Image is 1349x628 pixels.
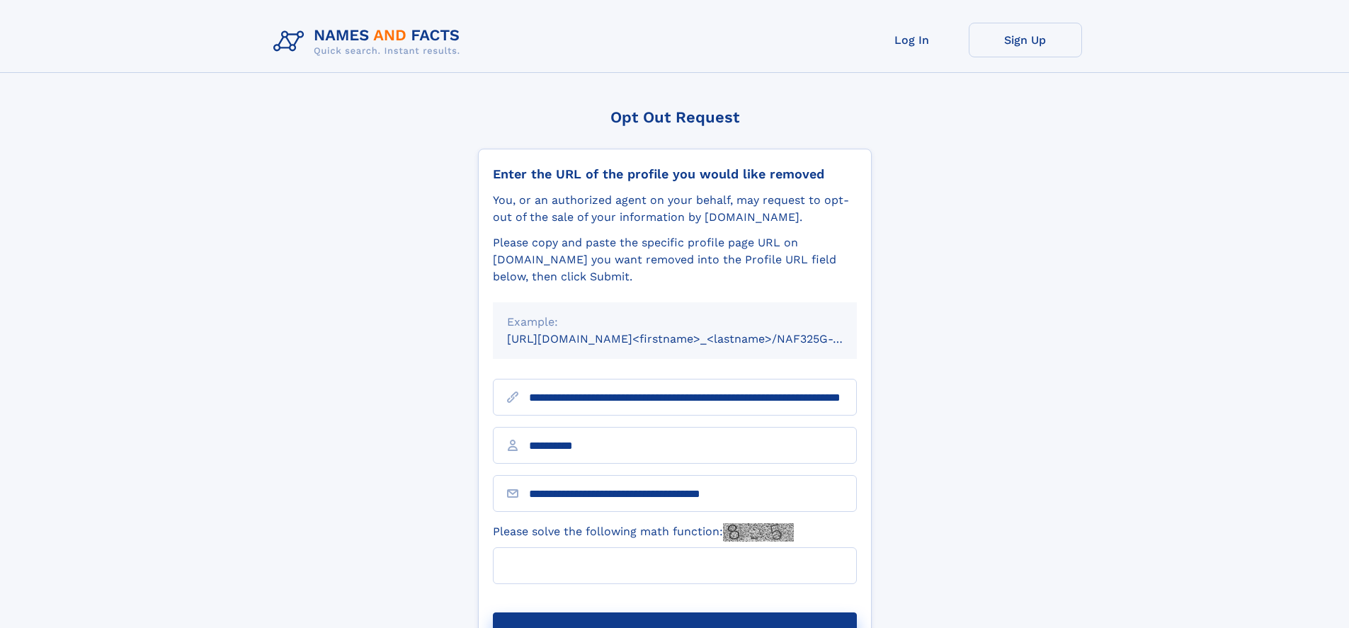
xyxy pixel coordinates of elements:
[969,23,1082,57] a: Sign Up
[855,23,969,57] a: Log In
[493,192,857,226] div: You, or an authorized agent on your behalf, may request to opt-out of the sale of your informatio...
[493,523,794,542] label: Please solve the following math function:
[493,166,857,182] div: Enter the URL of the profile you would like removed
[493,234,857,285] div: Please copy and paste the specific profile page URL on [DOMAIN_NAME] you want removed into the Pr...
[507,314,843,331] div: Example:
[268,23,472,61] img: Logo Names and Facts
[507,332,884,346] small: [URL][DOMAIN_NAME]<firstname>_<lastname>/NAF325G-xxxxxxxx
[478,108,872,126] div: Opt Out Request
